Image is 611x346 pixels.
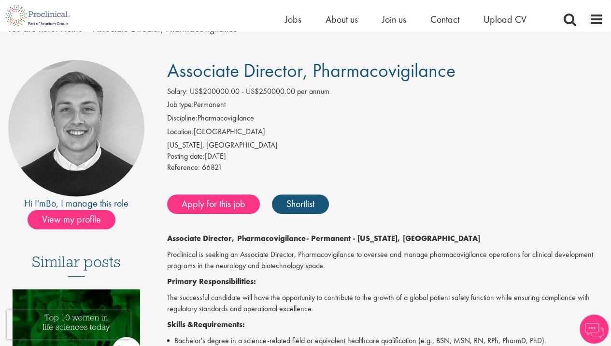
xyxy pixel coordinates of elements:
a: About us [326,13,358,26]
iframe: reCAPTCHA [7,310,130,339]
label: Reference: [167,162,200,173]
label: Salary: [167,86,188,97]
p: Proclinical is seeking an Associate Director, Pharmacovigilance to oversee and manage pharmacovig... [167,249,604,271]
a: Contact [430,13,459,26]
span: US$200000.00 - US$250000.00 per annum [190,86,329,96]
div: [US_STATE], [GEOGRAPHIC_DATA] [167,140,604,151]
strong: Skills & [167,319,193,330]
span: Posting date: [167,151,205,161]
a: Join us [382,13,406,26]
strong: Requirements: [193,319,245,330]
h3: Similar posts [32,254,121,277]
div: [DATE] [167,151,604,162]
a: Apply for this job [167,195,260,214]
label: Discipline: [167,113,198,124]
span: 66821 [202,162,222,172]
a: Upload CV [483,13,526,26]
label: Job type: [167,99,194,110]
div: Hi I'm , I manage this role [7,196,145,211]
img: imeage of recruiter Bo Forsen [8,60,144,196]
label: Location: [167,126,194,137]
li: Permanent [167,99,604,113]
strong: Associate Director, Pharmacovigilance [167,233,306,243]
strong: Primary Responsibilities: [167,276,256,286]
img: Chatbot [580,315,609,344]
a: Shortlist [272,195,329,214]
span: View my profile [28,210,115,229]
span: Associate Director, Pharmacovigilance [167,58,455,83]
strong: - Permanent - [US_STATE], [GEOGRAPHIC_DATA] [306,233,480,243]
a: View my profile [28,212,125,225]
a: Bo [46,197,56,210]
li: Pharmacovigilance [167,113,604,126]
p: The successful candidate will have the opportunity to contribute to the growth of a global patien... [167,292,604,315]
li: [GEOGRAPHIC_DATA] [167,126,604,140]
a: Jobs [285,13,301,26]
